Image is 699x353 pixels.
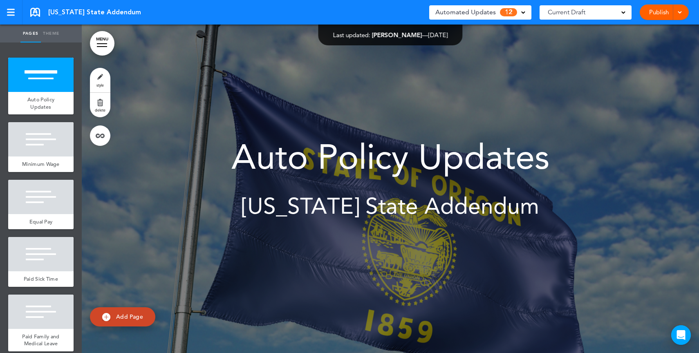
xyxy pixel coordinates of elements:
div: Open Intercom Messenger [671,325,691,345]
span: Automated Updates [435,7,496,18]
span: Last updated: [333,31,370,39]
span: Paid Family and Medical Leave [22,333,60,347]
a: Minimum Wage [8,156,74,172]
span: delete [95,107,105,112]
a: delete [90,93,110,117]
a: Auto Policy Updates [8,92,74,114]
img: add.svg [102,313,110,321]
span: Equal Pay [29,218,53,225]
span: Add Page [116,313,143,320]
a: Pages [20,25,41,42]
span: [PERSON_NAME] [372,31,422,39]
a: Equal Pay [8,214,74,230]
span: style [96,83,104,87]
span: 12 [500,8,517,16]
a: Paid Family and Medical Leave [8,329,74,351]
span: [DATE] [428,31,448,39]
a: style [90,68,110,92]
a: Paid Sick Time [8,271,74,287]
a: Theme [41,25,61,42]
a: MENU [90,31,114,56]
span: Minimum Wage [22,161,60,168]
span: [US_STATE] State Addendum [242,193,539,219]
span: Current Draft [548,7,585,18]
a: Publish [646,4,672,20]
a: Add Page [90,307,155,326]
div: — [333,32,448,38]
span: Auto Policy Updates [27,96,54,110]
span: Paid Sick Time [24,275,58,282]
span: Auto Policy Updates [231,136,549,177]
span: [US_STATE] State Addendum [48,8,141,17]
